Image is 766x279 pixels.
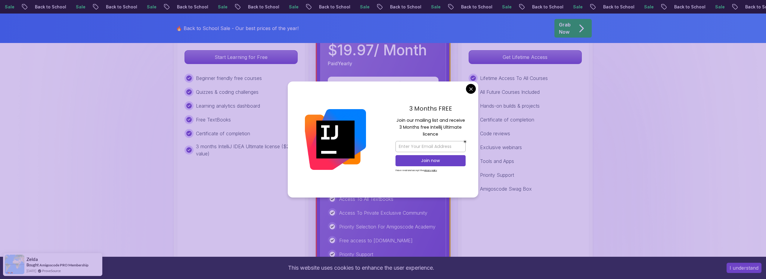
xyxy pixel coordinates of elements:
p: Sale [66,4,85,10]
a: Amigoscode PRO Membership [39,263,88,267]
p: Back to School [238,4,279,10]
p: Back to School [25,4,66,10]
a: ProveSource [42,268,61,273]
p: Beginner friendly free courses [196,75,262,82]
p: Priority Support [480,171,514,179]
p: 3 months IntelliJ IDEA Ultimate license ($249 value) [196,143,298,157]
p: Certificate of completion [480,116,534,123]
p: Start Learning for Free [185,51,297,64]
a: Get Lifetime Access [469,54,582,60]
p: Access To Private Exclusive Community [339,209,427,216]
span: Bought [26,262,39,267]
p: All Future Courses Included [480,88,540,96]
p: $ 19.97 / Month [328,43,427,57]
p: Back to School [522,4,563,10]
p: Code reviews [480,130,510,137]
p: Get Lifetime Access [469,51,581,64]
p: Sale [421,4,440,10]
button: Accept cookies [727,263,761,273]
p: Lifetime Access To All Courses [480,75,548,82]
p: Sale [705,4,724,10]
p: Back to School [96,4,137,10]
button: Start Learning for Free [185,50,298,64]
p: Back to School [593,4,634,10]
p: Sale [137,4,156,10]
p: Back to School [380,4,421,10]
p: Sale [208,4,227,10]
a: Start Learning for Free [185,54,298,60]
p: Priority Support [339,251,373,258]
p: Exclusive webinars [480,144,522,151]
p: Free access to [DOMAIN_NAME] [339,237,413,244]
p: Hands-on builds & projects [480,102,540,109]
p: Tools and Apps [480,158,514,165]
button: Start My Free Trial [328,77,439,90]
p: Back to School [167,4,208,10]
p: Grab Now [559,21,571,35]
p: Sale [563,4,582,10]
p: Paid Yearly [328,60,352,67]
p: Back to School [309,4,350,10]
p: Sale [279,4,298,10]
span: [DATE] [26,268,36,273]
p: Back to School [664,4,705,10]
p: Sale [492,4,511,10]
p: Access To All Textbooks [339,195,393,203]
p: 🔥 Back to School Sale - Our best prices of the year! [176,25,299,32]
p: Quizzes & coding challenges [196,88,259,96]
p: Learning analytics dashboard [196,102,260,109]
p: Priority Selection For Amigoscode Academy [339,223,436,230]
span: Zelda [26,257,38,262]
p: Free TextBooks [196,116,231,123]
p: Sale [634,4,653,10]
img: provesource social proof notification image [5,255,24,274]
p: Certificate of completion [196,130,250,137]
a: Start My Free Trial [328,80,439,86]
p: Sale [350,4,369,10]
p: Back to School [451,4,492,10]
p: Amigoscode Swag Box [480,185,532,192]
p: Start My Free Trial [335,80,431,87]
button: Get Lifetime Access [469,50,582,64]
div: This website uses cookies to enhance the user experience. [5,261,718,274]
